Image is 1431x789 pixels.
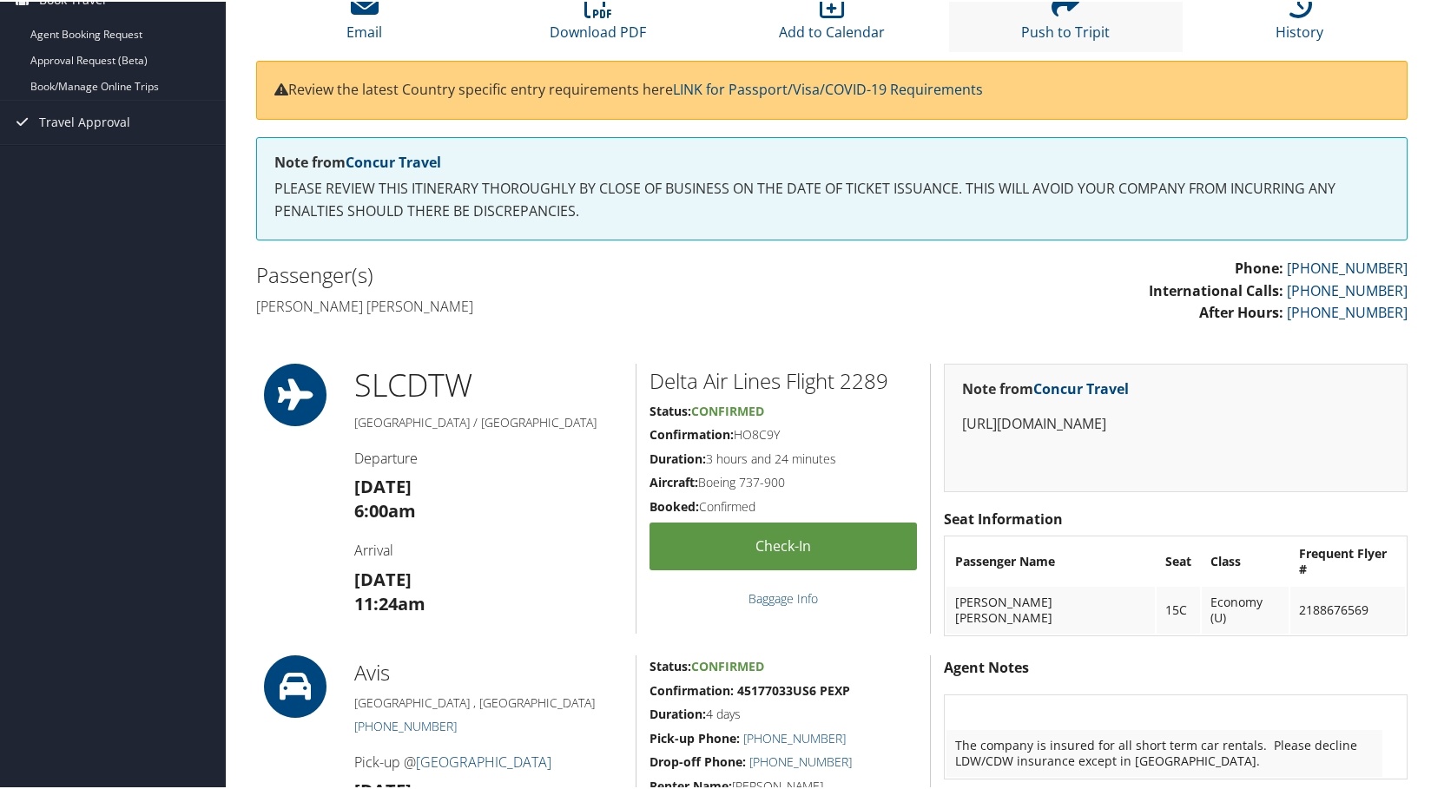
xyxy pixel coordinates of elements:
[650,681,850,697] strong: Confirmation: 45177033US6 PEXP
[1287,257,1408,276] a: [PHONE_NUMBER]
[354,447,623,466] h4: Departure
[1202,536,1289,583] th: Class
[650,496,699,513] strong: Booked:
[946,536,1155,583] th: Passenger Name
[650,704,706,720] strong: Duration:
[354,590,425,614] strong: 11:24am
[691,656,764,673] span: Confirmed
[650,704,917,721] h5: 4 days
[354,497,416,521] strong: 6:00am
[1199,301,1283,320] strong: After Hours:
[274,176,1389,220] p: PLEASE REVIEW THIS ITINERARY THOROUGHLY BY CLOSE OF BUSINESS ON THE DATE OF TICKET ISSUANCE. THIS...
[1157,585,1200,632] td: 15C
[354,539,623,558] h4: Arrival
[650,424,917,442] h5: HO8C9Y
[946,585,1155,632] td: [PERSON_NAME] [PERSON_NAME]
[650,365,917,394] h2: Delta Air Lines Flight 2289
[691,401,764,418] span: Confirmed
[354,362,623,405] h1: SLC DTW
[416,751,551,770] a: [GEOGRAPHIC_DATA]
[1033,378,1129,397] a: Concur Travel
[650,472,917,490] h5: Boeing 737-900
[650,449,917,466] h5: 3 hours and 24 minutes
[748,588,818,605] a: Baggage Info
[650,401,691,418] strong: Status:
[346,151,441,170] a: Concur Travel
[354,566,412,589] strong: [DATE]
[354,751,623,770] h4: Pick-up @
[256,295,819,314] h4: [PERSON_NAME] [PERSON_NAME]
[1287,279,1408,299] a: [PHONE_NUMBER]
[354,693,623,710] h5: [GEOGRAPHIC_DATA] , [GEOGRAPHIC_DATA]
[354,716,457,733] a: [PHONE_NUMBER]
[1202,585,1289,632] td: Economy (U)
[354,473,412,496] strong: [DATE]
[650,424,734,441] strong: Confirmation:
[673,78,983,97] a: LINK for Passport/Visa/COVID-19 Requirements
[962,411,1389,434] p: [URL][DOMAIN_NAME]
[1290,585,1405,632] td: 2188676569
[354,412,623,430] h5: [GEOGRAPHIC_DATA] / [GEOGRAPHIC_DATA]
[256,259,819,288] h2: Passenger(s)
[1157,536,1200,583] th: Seat
[1287,301,1408,320] a: [PHONE_NUMBER]
[650,496,917,514] h5: Confirmed
[354,656,623,686] h2: Avis
[274,151,441,170] strong: Note from
[944,508,1063,527] strong: Seat Information
[749,752,852,768] a: [PHONE_NUMBER]
[650,752,746,768] strong: Drop-off Phone:
[650,728,740,745] strong: Pick-up Phone:
[274,77,1389,100] p: Review the latest Country specific entry requirements here
[743,728,846,745] a: [PHONE_NUMBER]
[650,521,917,569] a: Check-in
[1149,279,1283,299] strong: International Calls:
[650,449,706,465] strong: Duration:
[1235,257,1283,276] strong: Phone:
[962,378,1129,397] strong: Note from
[650,656,691,673] strong: Status:
[1290,536,1405,583] th: Frequent Flyer #
[39,99,130,142] span: Travel Approval
[955,736,1374,767] p: The company is insured for all short term car rentals. Please decline LDW/CDW insurance except in...
[944,656,1029,675] strong: Agent Notes
[650,472,698,489] strong: Aircraft:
